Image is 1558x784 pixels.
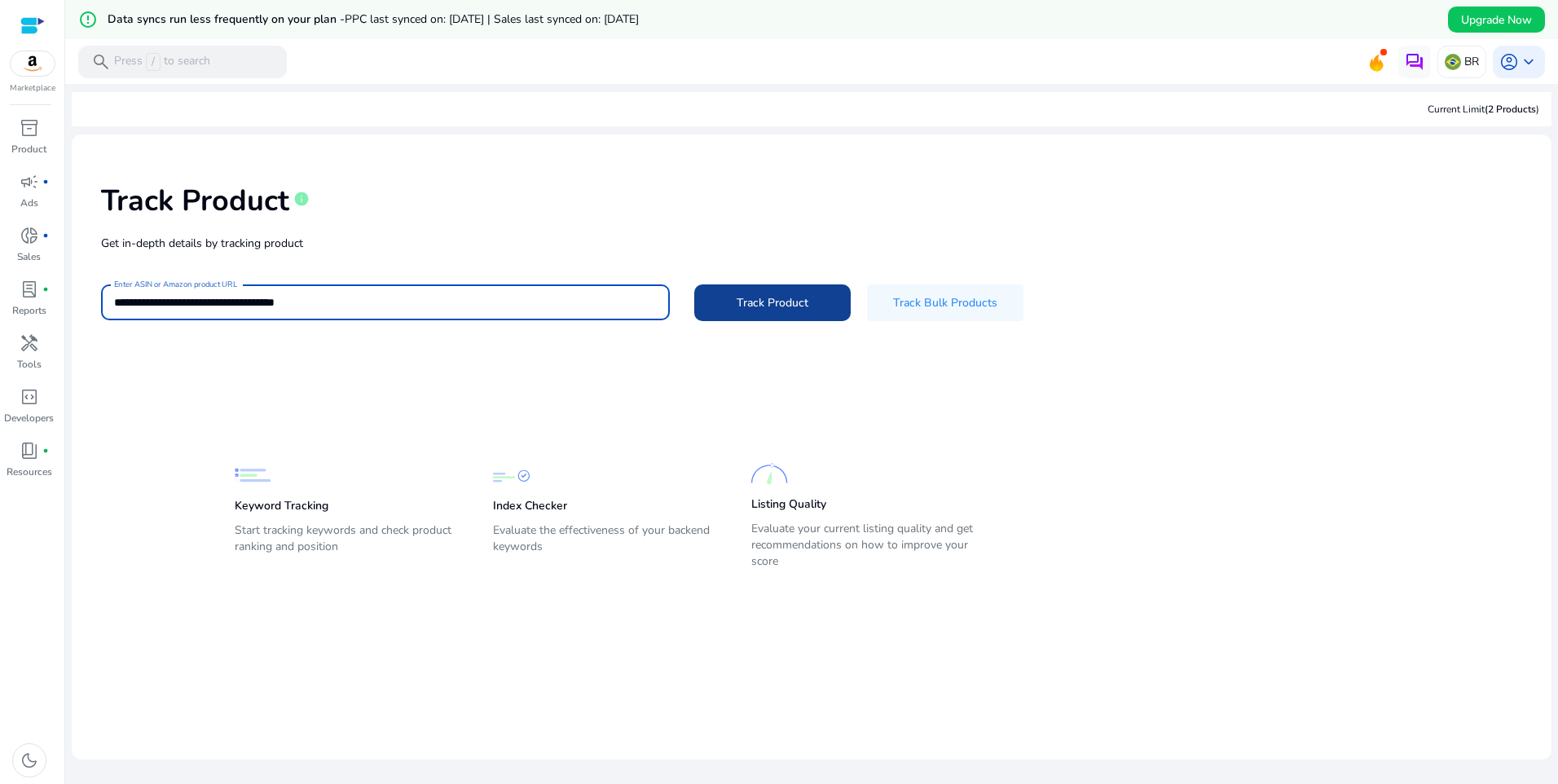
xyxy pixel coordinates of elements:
[737,294,808,311] span: Track Product
[108,13,639,27] h5: Data syncs run less frequently on your plan -
[7,465,52,479] p: Resources
[12,303,46,318] p: Reports
[1428,102,1539,117] div: Current Limit )
[11,142,46,156] p: Product
[114,53,210,71] p: Press to search
[114,279,237,290] mat-label: Enter ASIN or Amazon product URL
[1519,52,1538,72] span: keyboard_arrow_down
[91,52,111,72] span: search
[10,82,55,95] p: Marketplace
[493,522,719,568] p: Evaluate the effectiveness of your backend keywords
[493,498,567,514] p: Index Checker
[1499,52,1519,72] span: account_circle
[146,53,161,71] span: /
[1448,7,1545,33] button: Upgrade Now
[42,178,49,185] span: fiber_manual_record
[1464,47,1479,76] p: BR
[20,387,39,407] span: code_blocks
[4,411,54,425] p: Developers
[1445,54,1461,70] img: br.svg
[20,751,39,770] span: dark_mode
[345,11,639,27] span: PPC last synced on: [DATE] | Sales last synced on: [DATE]
[42,232,49,239] span: fiber_manual_record
[293,191,310,207] span: info
[751,496,826,513] p: Listing Quality
[20,441,39,460] span: book_4
[42,286,49,293] span: fiber_manual_record
[17,357,42,372] p: Tools
[42,447,49,454] span: fiber_manual_record
[20,226,39,245] span: donut_small
[78,10,98,29] mat-icon: error_outline
[867,284,1023,321] button: Track Bulk Products
[694,284,851,321] button: Track Product
[1461,11,1532,29] span: Upgrade Now
[751,456,788,492] img: Listing Quality
[235,522,460,568] p: Start tracking keywords and check product ranking and position
[893,294,997,311] span: Track Bulk Products
[101,183,289,218] h1: Track Product
[20,172,39,192] span: campaign
[20,280,39,299] span: lab_profile
[20,333,39,353] span: handyman
[20,196,38,210] p: Ads
[235,498,328,514] p: Keyword Tracking
[101,235,1522,252] p: Get in-depth details by tracking product
[493,457,530,494] img: Index Checker
[235,457,271,494] img: Keyword Tracking
[751,521,977,570] p: Evaluate your current listing quality and get recommendations on how to improve your score
[20,118,39,138] span: inventory_2
[17,249,41,264] p: Sales
[11,51,55,76] img: amazon.svg
[1485,103,1536,116] span: (2 Products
